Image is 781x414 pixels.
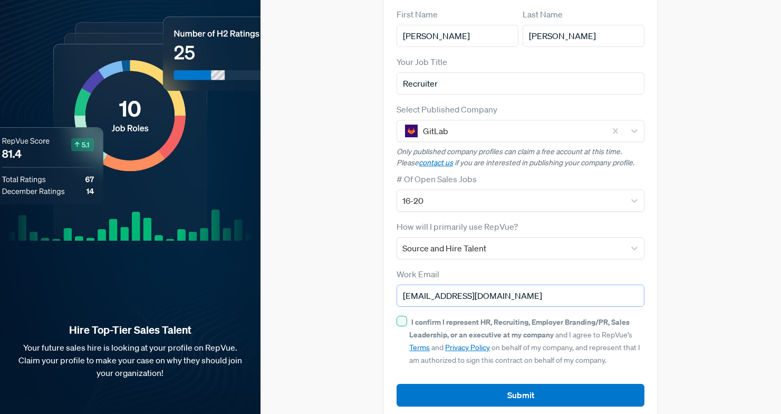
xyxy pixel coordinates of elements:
label: First Name [397,8,438,21]
label: Your Job Title [397,55,447,68]
p: Your future sales hire is looking at your profile on RepVue. Claim your profile to make your case... [17,341,244,379]
label: Work Email [397,268,439,280]
button: Submit [397,384,644,407]
label: Select Published Company [397,103,497,116]
strong: I confirm I represent HR, Recruiting, Employer Branding/PR, Sales Leadership, or an executive at ... [409,317,630,340]
label: How will I primarily use RepVue? [397,220,518,233]
a: Terms [409,343,430,352]
input: Last Name [523,25,644,47]
label: Last Name [523,8,563,21]
input: Email [397,285,644,307]
span: and I agree to RepVue’s and on behalf of my company, and represent that I am authorized to sign t... [409,317,640,365]
img: GitLab [405,125,418,137]
p: Only published company profiles can claim a free account at this time. Please if you are interest... [397,146,644,168]
input: Title [397,72,644,95]
input: First Name [397,25,518,47]
a: contact us [419,158,453,167]
a: Privacy Policy [445,343,490,352]
label: # Of Open Sales Jobs [397,173,477,185]
strong: Hire Top-Tier Sales Talent [17,323,244,337]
